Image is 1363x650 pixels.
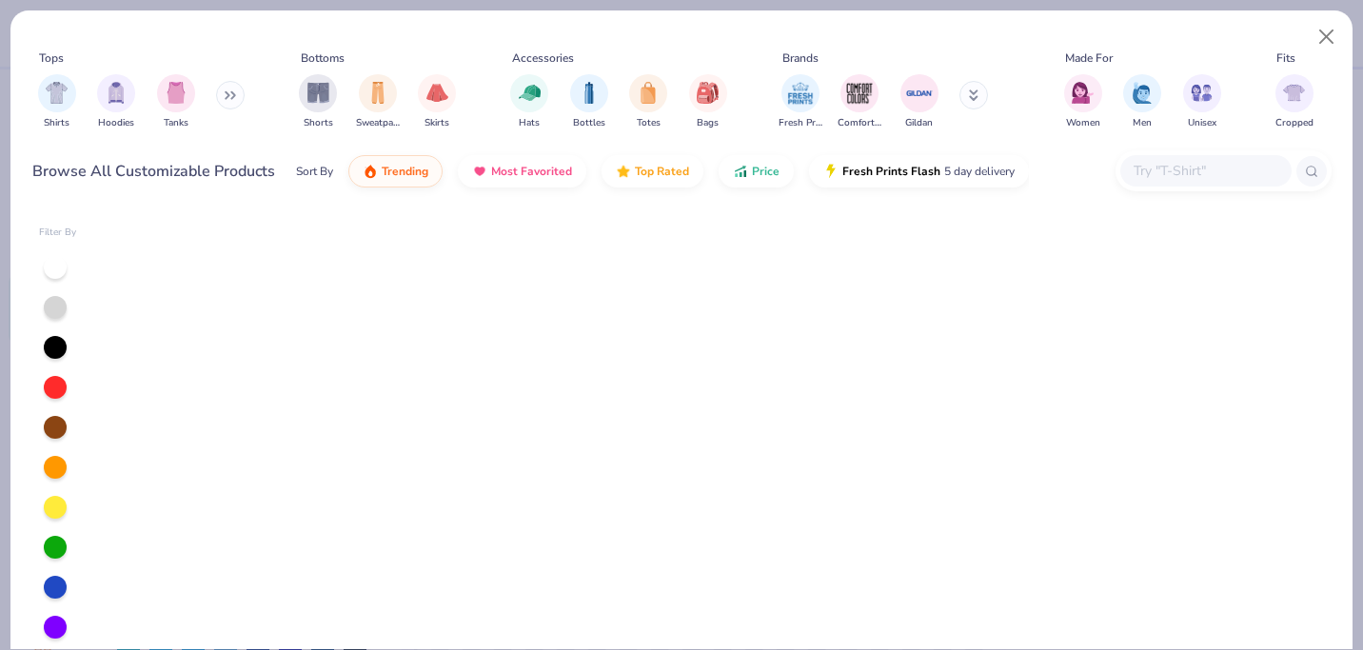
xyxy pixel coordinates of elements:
div: filter for Hats [510,74,548,130]
div: Made For [1065,49,1113,67]
div: filter for Men [1123,74,1161,130]
span: Top Rated [635,164,689,179]
span: Fresh Prints Flash [842,164,940,179]
img: Shirts Image [46,82,68,104]
button: filter button [689,74,727,130]
button: filter button [779,74,822,130]
img: Unisex Image [1191,82,1213,104]
div: Accessories [512,49,574,67]
span: 5 day delivery [944,161,1015,183]
button: filter button [157,74,195,130]
span: Fresh Prints [779,116,822,130]
img: Gildan Image [905,79,934,108]
button: Most Favorited [458,155,586,187]
span: Women [1066,116,1100,130]
span: Trending [382,164,428,179]
div: Bottoms [301,49,345,67]
img: TopRated.gif [616,164,631,179]
span: Cropped [1275,116,1314,130]
img: Bags Image [697,82,718,104]
div: filter for Comfort Colors [838,74,881,130]
div: filter for Unisex [1183,74,1221,130]
img: Women Image [1072,82,1094,104]
img: Totes Image [638,82,659,104]
div: Browse All Customizable Products [32,160,275,183]
button: Fresh Prints Flash5 day delivery [809,155,1029,187]
button: filter button [97,74,135,130]
span: Hats [519,116,540,130]
img: Shorts Image [307,82,329,104]
button: filter button [510,74,548,130]
div: Brands [782,49,819,67]
button: filter button [1183,74,1221,130]
span: Shorts [304,116,333,130]
div: filter for Cropped [1275,74,1314,130]
input: Try "T-Shirt" [1132,160,1278,182]
span: Totes [637,116,661,130]
img: Bottles Image [579,82,600,104]
button: filter button [418,74,456,130]
span: Bags [697,116,719,130]
div: filter for Sweatpants [356,74,400,130]
button: Price [719,155,794,187]
div: filter for Fresh Prints [779,74,822,130]
span: Gildan [905,116,933,130]
span: Men [1133,116,1152,130]
div: filter for Totes [629,74,667,130]
img: Sweatpants Image [367,82,388,104]
div: Sort By [296,163,333,180]
div: filter for Gildan [900,74,938,130]
img: trending.gif [363,164,378,179]
span: Tanks [164,116,188,130]
button: filter button [1064,74,1102,130]
button: filter button [38,74,76,130]
span: Unisex [1188,116,1216,130]
div: filter for Shirts [38,74,76,130]
span: Skirts [425,116,449,130]
span: Bottles [573,116,605,130]
img: Skirts Image [426,82,448,104]
button: Close [1309,19,1345,55]
img: flash.gif [823,164,839,179]
span: Shirts [44,116,69,130]
div: filter for Bottles [570,74,608,130]
span: Most Favorited [491,164,572,179]
img: Men Image [1132,82,1153,104]
img: Fresh Prints Image [786,79,815,108]
div: Filter By [39,226,77,240]
div: filter for Hoodies [97,74,135,130]
img: Hoodies Image [106,82,127,104]
div: filter for Women [1064,74,1102,130]
button: filter button [1275,74,1314,130]
img: Hats Image [519,82,541,104]
img: Tanks Image [166,82,187,104]
button: Top Rated [602,155,703,187]
div: filter for Shorts [299,74,337,130]
button: filter button [1123,74,1161,130]
button: filter button [838,74,881,130]
img: Cropped Image [1283,82,1305,104]
div: Fits [1276,49,1295,67]
span: Sweatpants [356,116,400,130]
div: filter for Bags [689,74,727,130]
div: filter for Skirts [418,74,456,130]
img: Comfort Colors Image [845,79,874,108]
button: Trending [348,155,443,187]
div: filter for Tanks [157,74,195,130]
div: Tops [39,49,64,67]
button: filter button [629,74,667,130]
span: Hoodies [98,116,134,130]
span: Comfort Colors [838,116,881,130]
img: most_fav.gif [472,164,487,179]
button: filter button [356,74,400,130]
span: Price [752,164,780,179]
button: filter button [299,74,337,130]
button: filter button [900,74,938,130]
button: filter button [570,74,608,130]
